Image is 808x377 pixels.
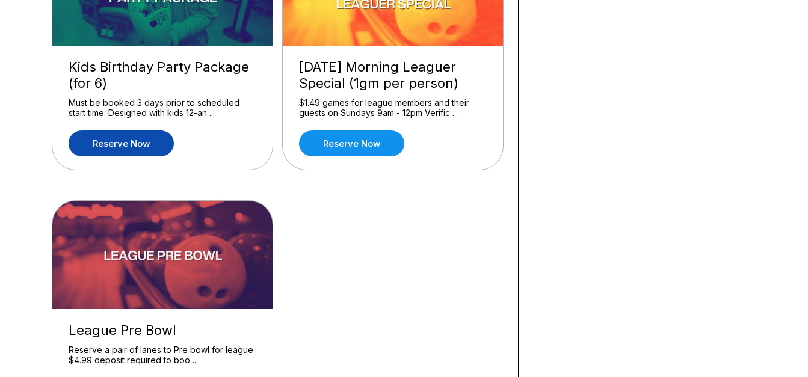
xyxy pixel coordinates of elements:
div: Reserve a pair of lanes to Pre bowl for league. $4.99 deposit required to boo ... [69,345,256,366]
div: $1.49 games for league members and their guests on Sundays 9am - 12pm Verific ... [299,97,487,118]
a: Reserve now [69,130,174,156]
div: [DATE] Morning Leaguer Special (1gm per person) [299,59,487,91]
a: Reserve now [299,130,404,156]
div: League Pre Bowl [69,322,256,339]
div: Kids Birthday Party Package (for 6) [69,59,256,91]
img: League Pre Bowl [52,201,274,309]
div: Must be booked 3 days prior to scheduled start time. Designed with kids 12-an ... [69,97,256,118]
